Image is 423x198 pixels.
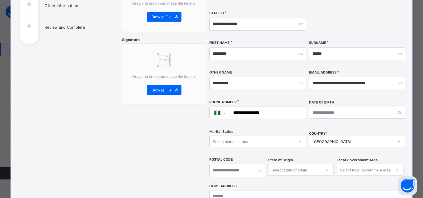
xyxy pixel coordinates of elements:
[309,41,326,45] label: Surname
[312,139,394,144] div: [GEOGRAPHIC_DATA]
[272,164,307,176] div: Select state of origin
[209,184,237,188] label: Home Address
[209,158,233,162] label: Postal Code
[151,88,172,92] span: Browse File
[309,100,334,104] label: Date of Birth
[132,1,196,6] span: Drag and drop your image file here or
[213,136,248,147] div: Select marital status
[309,70,337,74] label: Email Address
[268,158,293,162] span: State of Origin
[132,74,196,79] span: Drag and drop your image file here or
[122,44,206,104] div: Drag and drop your image file here orBrowse File
[122,37,140,42] span: Signature
[209,41,230,45] label: First Name
[209,11,224,15] label: Staff ID
[309,132,328,136] span: COUNTRY
[340,164,391,176] div: Select local government area
[337,158,378,162] span: Local Government Area
[209,70,232,74] label: Other Name
[398,176,417,195] button: Open asap
[151,15,172,19] span: Browse File
[209,100,237,104] label: Phone Number
[209,129,233,134] span: Marital Status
